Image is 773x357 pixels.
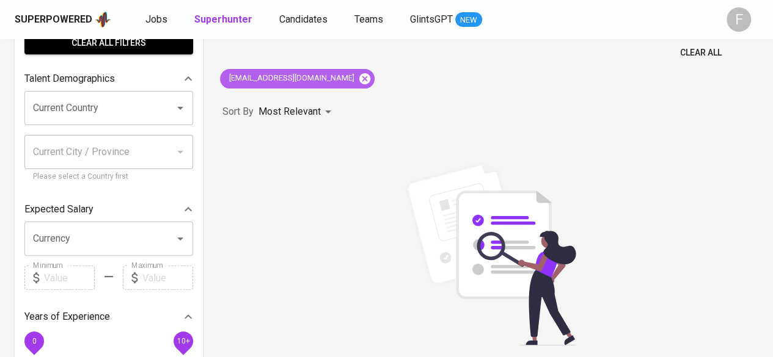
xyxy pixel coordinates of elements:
span: Clear All filters [34,35,183,51]
p: Talent Demographics [24,71,115,86]
span: Teams [354,13,383,25]
img: app logo [95,10,111,29]
span: Jobs [145,13,167,25]
div: Most Relevant [258,101,335,123]
p: Expected Salary [24,202,93,217]
input: Value [44,265,95,290]
span: NEW [455,14,482,26]
span: GlintsGPT [410,13,453,25]
a: Candidates [279,12,330,27]
p: Years of Experience [24,309,110,324]
b: Superhunter [194,13,252,25]
div: Superpowered [15,13,92,27]
button: Clear All [675,41,727,64]
span: Candidates [279,13,328,25]
span: 0 [32,337,36,345]
button: Clear All filters [24,32,193,54]
button: Open [172,99,189,117]
div: Expected Salary [24,197,193,222]
span: Clear All [680,45,722,60]
div: Talent Demographics [24,67,193,91]
p: Most Relevant [258,104,321,119]
p: Sort By [222,104,254,119]
a: Jobs [145,12,170,27]
a: Superpoweredapp logo [15,10,111,29]
input: Value [142,265,193,290]
a: GlintsGPT NEW [410,12,482,27]
a: Teams [354,12,386,27]
a: Superhunter [194,12,255,27]
button: Open [172,230,189,247]
span: 10+ [177,337,189,345]
p: Please select a Country first [33,171,185,183]
div: F [727,7,751,32]
div: [EMAIL_ADDRESS][DOMAIN_NAME] [220,69,375,88]
img: file_searching.svg [399,162,582,345]
div: Years of Experience [24,305,193,329]
span: [EMAIL_ADDRESS][DOMAIN_NAME] [220,73,362,84]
